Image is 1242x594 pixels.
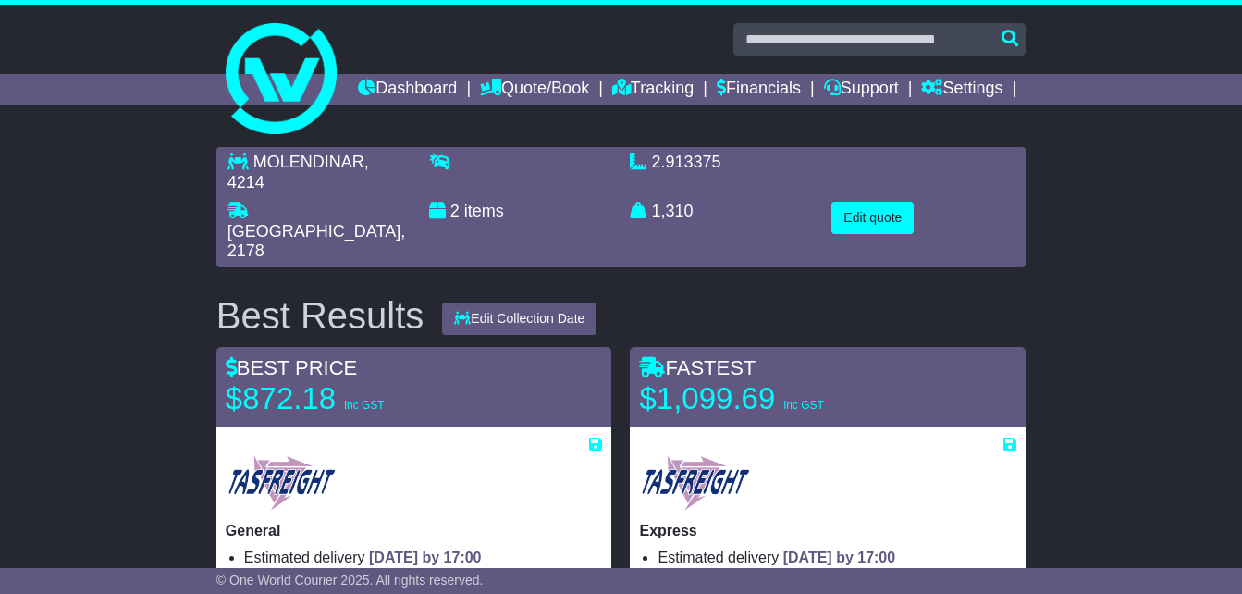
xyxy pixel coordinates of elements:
span: items [464,202,504,220]
a: Settings [921,74,1002,105]
button: Edit quote [831,202,914,234]
div: Best Results [207,295,434,336]
span: [DATE] by 17:00 [369,550,482,565]
span: MOLENDINAR [253,153,364,171]
span: 1,310 [652,202,694,220]
span: [GEOGRAPHIC_DATA] [227,222,400,241]
li: Collection [244,567,603,585]
button: Edit Collection Date [442,303,596,335]
span: © One World Courier 2025. All rights reserved. [216,573,484,588]
p: $1,099.69 [639,380,870,417]
li: Estimated delivery [658,549,1016,566]
img: Tasfreight: General [226,453,338,513]
span: inc GST [344,399,384,412]
p: $872.18 [226,380,457,417]
a: Support [824,74,899,105]
a: Dashboard [358,74,457,105]
a: Tracking [612,74,694,105]
span: , 2178 [227,222,405,261]
span: inc GST [783,399,823,412]
span: BEST PRICE [226,356,357,379]
li: Collection [658,567,1016,585]
span: 2.913375 [652,153,721,171]
p: General [226,522,603,539]
span: , 4214 [227,153,369,192]
li: Estimated delivery [244,549,603,566]
a: Financials [717,74,801,105]
span: 2 [450,202,460,220]
span: FASTEST [639,356,756,379]
p: Express [639,522,1016,539]
span: [DATE] by 17:00 [783,550,896,565]
a: Quote/Book [480,74,589,105]
img: Tasfreight: Express [639,453,751,513]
